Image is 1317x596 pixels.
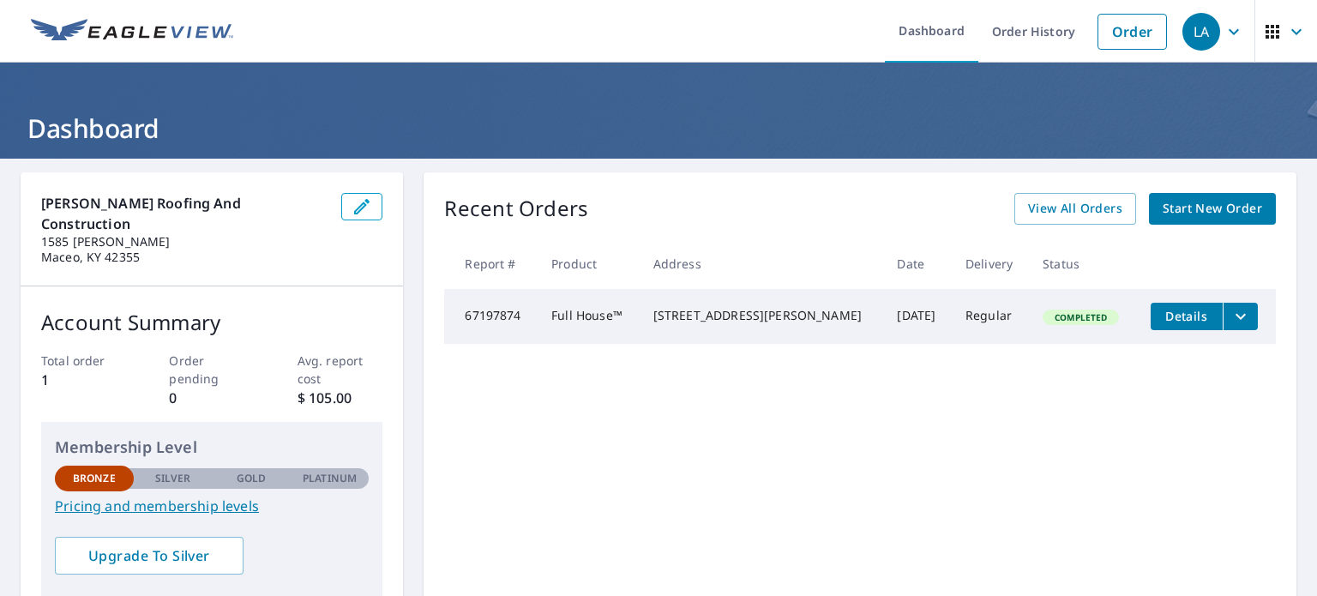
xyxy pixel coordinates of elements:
a: View All Orders [1014,193,1136,225]
p: Bronze [73,471,116,486]
p: Total order [41,352,127,370]
a: Order [1097,14,1167,50]
th: Product [538,238,640,289]
p: Account Summary [41,307,382,338]
div: LA [1182,13,1220,51]
td: Regular [952,289,1029,344]
p: 1585 [PERSON_NAME] [41,234,328,250]
p: Membership Level [55,436,369,459]
div: [STREET_ADDRESS][PERSON_NAME] [653,307,870,324]
td: 67197874 [444,289,538,344]
h1: Dashboard [21,111,1296,146]
p: Gold [237,471,266,486]
th: Address [640,238,884,289]
td: Full House™ [538,289,640,344]
p: 0 [169,388,255,408]
p: $ 105.00 [298,388,383,408]
th: Delivery [952,238,1029,289]
th: Status [1029,238,1136,289]
button: detailsBtn-67197874 [1151,303,1223,330]
span: Details [1161,308,1212,324]
img: EV Logo [31,19,233,45]
p: Recent Orders [444,193,588,225]
p: Silver [155,471,191,486]
p: 1 [41,370,127,390]
p: Order pending [169,352,255,388]
th: Date [883,238,952,289]
span: Upgrade To Silver [69,546,230,565]
a: Pricing and membership levels [55,496,369,516]
p: Avg. report cost [298,352,383,388]
p: [PERSON_NAME] Roofing and Construction [41,193,328,234]
span: View All Orders [1028,198,1122,220]
p: Maceo, KY 42355 [41,250,328,265]
th: Report # [444,238,538,289]
button: filesDropdownBtn-67197874 [1223,303,1258,330]
span: Start New Order [1163,198,1262,220]
a: Start New Order [1149,193,1276,225]
span: Completed [1044,311,1117,323]
p: Platinum [303,471,357,486]
td: [DATE] [883,289,952,344]
a: Upgrade To Silver [55,537,244,575]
